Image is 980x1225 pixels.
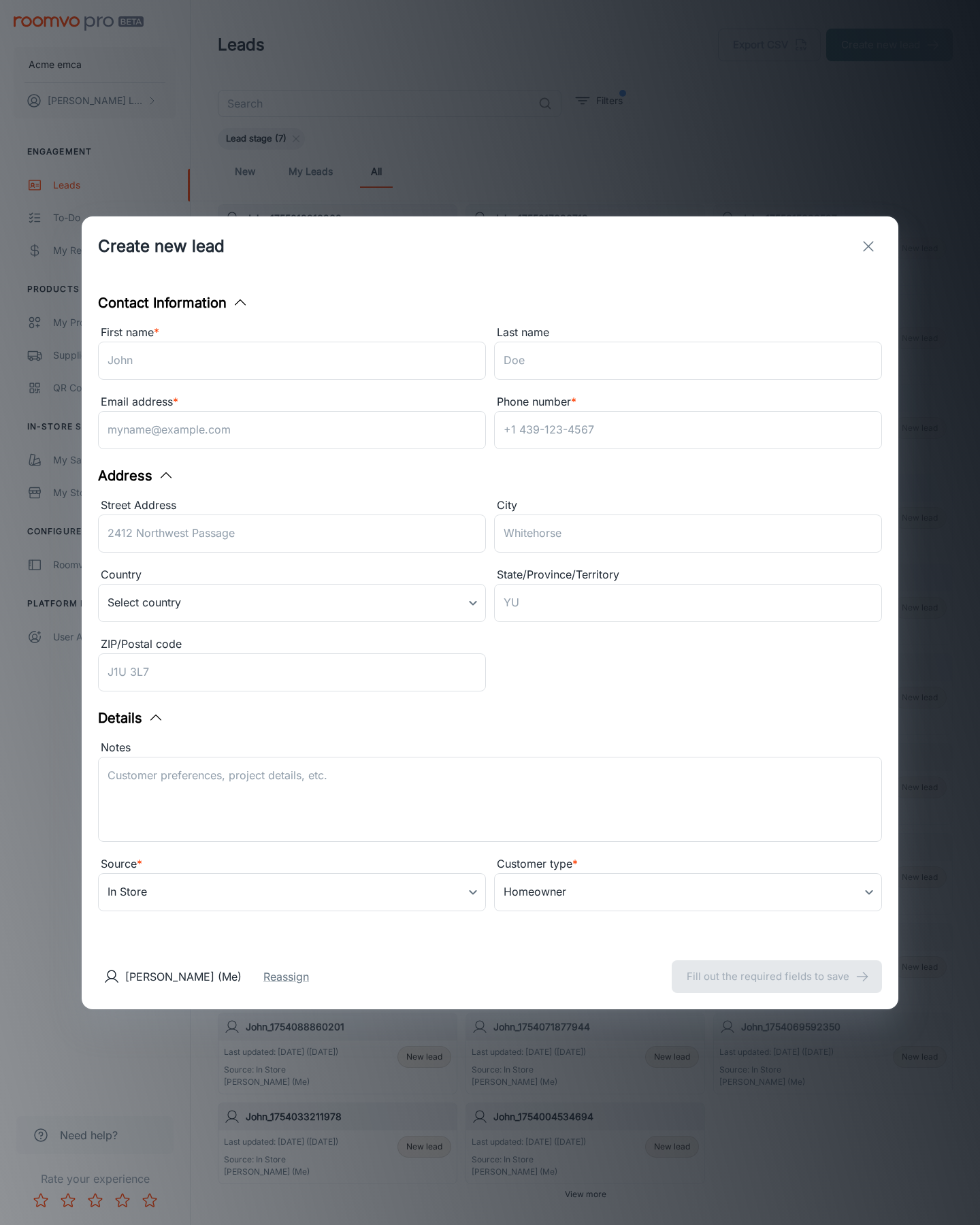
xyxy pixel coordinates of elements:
input: YU [494,584,882,622]
button: Contact Information [98,293,248,313]
div: Homeowner [494,873,882,911]
div: Select country [98,584,486,622]
div: Country [98,566,486,584]
div: Source [98,855,486,873]
div: First name [98,324,486,342]
button: Address [98,465,174,486]
h1: Create new lead [98,234,225,259]
div: Email address [98,393,486,411]
button: Reassign [263,968,309,985]
div: ZIP/Postal code [98,636,486,653]
input: John [98,342,486,380]
div: State/Province/Territory [494,566,882,584]
input: +1 439-123-4567 [494,411,882,449]
input: 2412 Northwest Passage [98,514,486,553]
button: exit [855,233,882,260]
button: Details [98,708,164,728]
div: In Store [98,873,486,911]
div: Phone number [494,393,882,411]
input: Whitehorse [494,514,882,553]
div: Customer type [494,855,882,873]
div: Last name [494,324,882,342]
input: J1U 3L7 [98,653,486,691]
div: Notes [98,739,882,757]
input: Doe [494,342,882,380]
div: City [494,497,882,514]
input: myname@example.com [98,411,486,449]
div: Street Address [98,497,486,514]
p: [PERSON_NAME] (Me) [125,968,242,985]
